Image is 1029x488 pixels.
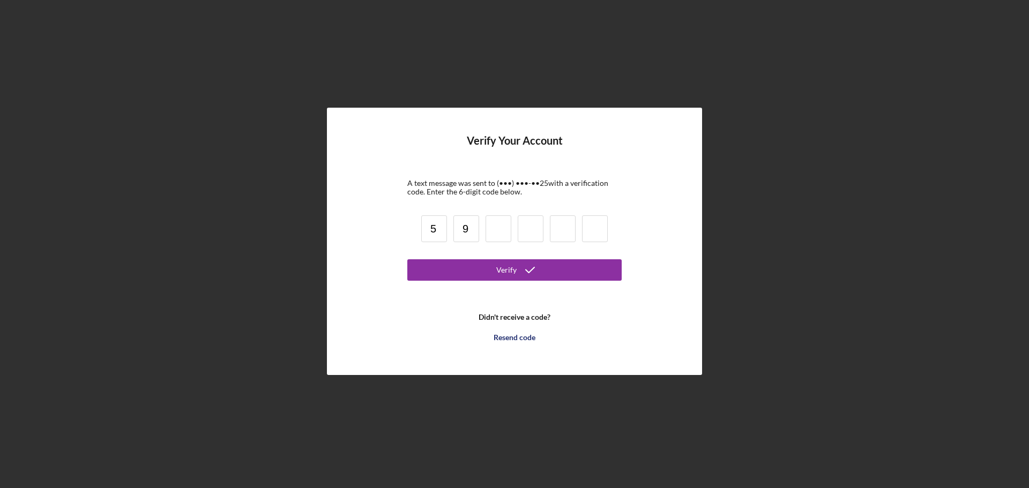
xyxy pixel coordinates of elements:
div: A text message was sent to (•••) •••-•• 25 with a verification code. Enter the 6-digit code below. [407,179,622,196]
h4: Verify Your Account [467,134,563,163]
div: Verify [496,259,517,281]
button: Resend code [407,327,622,348]
button: Verify [407,259,622,281]
div: Resend code [494,327,535,348]
b: Didn't receive a code? [479,313,550,321]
